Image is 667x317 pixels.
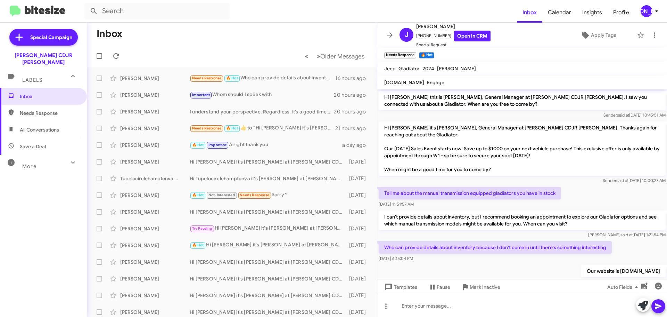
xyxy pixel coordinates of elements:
span: Needs Response [192,76,222,80]
span: [DOMAIN_NAME] [384,79,424,86]
button: Apply Tags [562,29,634,41]
div: [DATE] [346,259,371,266]
div: [PERSON_NAME] [120,75,190,82]
span: All Conversations [20,126,59,133]
div: [DATE] [346,309,371,316]
p: Hi [PERSON_NAME] this is [PERSON_NAME], General Manager at [PERSON_NAME] CDJR [PERSON_NAME]. I sa... [379,91,666,110]
div: I understand your perspective. Regardless, it’s a good time to visit our dealership. Would you li... [190,108,334,115]
span: Pause [437,281,450,293]
span: 🔥 Hot [226,126,238,130]
span: Try Pausing [192,226,212,231]
div: Hi [PERSON_NAME] it's [PERSON_NAME] at [PERSON_NAME] CDJR [PERSON_NAME]. Our [DATE] Sales Event s... [190,224,346,232]
div: [DATE] [346,242,371,249]
div: [PERSON_NAME] [120,92,190,98]
span: said at [617,112,629,118]
span: [PERSON_NAME] [DATE] 1:21:54 PM [588,232,666,237]
div: Hi [PERSON_NAME] it's [PERSON_NAME] at [PERSON_NAME] CDJR [PERSON_NAME]. Our [DATE] Sales Event s... [190,309,346,316]
div: [PERSON_NAME] [120,225,190,232]
span: Needs Response [192,126,222,130]
div: [PERSON_NAME] [120,108,190,115]
span: 2024 [422,65,434,72]
div: Tupelocirclehamptonva [PERSON_NAME] [120,175,190,182]
p: I can't provide details about inventory, but I recommend booking an appointment to explore our Gl... [379,211,666,230]
div: Hi [PERSON_NAME] it's [PERSON_NAME] at [PERSON_NAME] CDJR [PERSON_NAME]. Our [DATE] Sales Event s... [190,275,346,282]
span: Important [208,143,227,147]
div: Hi Tupelocirclehamptonva it's [PERSON_NAME] at [PERSON_NAME][GEOGRAPHIC_DATA][PERSON_NAME]. Our [... [190,175,346,182]
span: [PHONE_NUMBER] [416,31,491,41]
div: [DATE] [346,275,371,282]
div: [DATE] [346,192,371,199]
span: Jeep [384,65,396,72]
a: Special Campaign [9,29,78,46]
div: [PERSON_NAME] [120,292,190,299]
p: Who can provide details about inventory because I don't come in until there's something interesting [379,241,612,254]
button: [PERSON_NAME] [635,5,659,17]
div: Alright thank you [190,141,342,149]
div: 16 hours ago [335,75,371,82]
div: 21 hours ago [335,125,371,132]
span: 🔥 Hot [192,193,204,197]
a: Open in CRM [454,31,491,41]
small: Needs Response [384,52,416,58]
a: Calendar [542,2,577,23]
span: » [316,52,320,61]
span: Not-Interested [208,193,235,197]
nav: Page navigation example [301,49,369,63]
span: Profile [608,2,635,23]
span: Sender [DATE] 10:00:27 AM [603,178,666,183]
span: Auto Fields [607,281,641,293]
span: 🔥 Hot [192,143,204,147]
div: [DATE] [346,292,371,299]
h1: Inbox [97,28,122,39]
div: ​👍​ to “ Hi [PERSON_NAME] it's [PERSON_NAME], General Manager at [PERSON_NAME] CDJR [PERSON_NAME]... [190,124,335,132]
span: Needs Response [20,110,79,117]
button: Mark Inactive [456,281,506,293]
div: Hi [PERSON_NAME] it's [PERSON_NAME] at [PERSON_NAME] CDJR [PERSON_NAME]. Our [DATE] Sales Event s... [190,259,346,266]
div: Hi [PERSON_NAME] it's [PERSON_NAME] at [PERSON_NAME] CDJR [PERSON_NAME]. Our [DATE] Sales Event s... [190,241,346,249]
p: Tell me about the manual transmission equipped gladiators you have in stock [379,187,561,199]
div: [DATE] [346,208,371,215]
span: Sender [DATE] 10:45:51 AM [603,112,666,118]
span: More [22,163,36,169]
div: [DATE] [346,225,371,232]
span: Older Messages [320,53,364,60]
span: [DATE] 6:15:04 PM [379,256,413,261]
span: Special Request [416,41,491,48]
span: 🔥 Hot [226,76,238,80]
span: Gladiator [398,65,420,72]
span: Mark Inactive [470,281,500,293]
div: [DATE] [346,175,371,182]
a: Insights [577,2,608,23]
div: Hi [PERSON_NAME] it's [PERSON_NAME] at [PERSON_NAME] CDJR [PERSON_NAME]. Our [DATE] Sales Event s... [190,158,346,165]
span: said at [620,232,633,237]
span: Templates [383,281,417,293]
p: Hi [PERSON_NAME] it's [PERSON_NAME], General Manager at [PERSON_NAME] CDJR [PERSON_NAME]. Thanks ... [379,121,666,176]
div: [PERSON_NAME] [641,5,652,17]
span: [DATE] 11:51:57 AM [379,201,414,207]
div: [DATE] [346,158,371,165]
div: Sorry^ [190,191,346,199]
span: Special Campaign [30,34,72,41]
small: 🔥 Hot [419,52,434,58]
div: [PERSON_NAME] [120,242,190,249]
p: Our website is [DOMAIN_NAME] [581,265,666,277]
button: Templates [377,281,423,293]
span: Inbox [20,93,79,100]
div: [PERSON_NAME] [120,275,190,282]
a: Inbox [517,2,542,23]
div: 20 hours ago [334,92,371,98]
button: Next [312,49,369,63]
div: [PERSON_NAME] [120,208,190,215]
button: Previous [300,49,313,63]
span: Apply Tags [591,29,616,41]
div: [PERSON_NAME] [120,158,190,165]
div: [PERSON_NAME] [120,309,190,316]
div: [PERSON_NAME] [120,192,190,199]
span: Important [192,93,210,97]
span: « [305,52,308,61]
div: Hi [PERSON_NAME] it's [PERSON_NAME] at [PERSON_NAME] CDJR [PERSON_NAME]. Our [DATE] Sales Event s... [190,208,346,215]
span: Engage [427,79,444,86]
